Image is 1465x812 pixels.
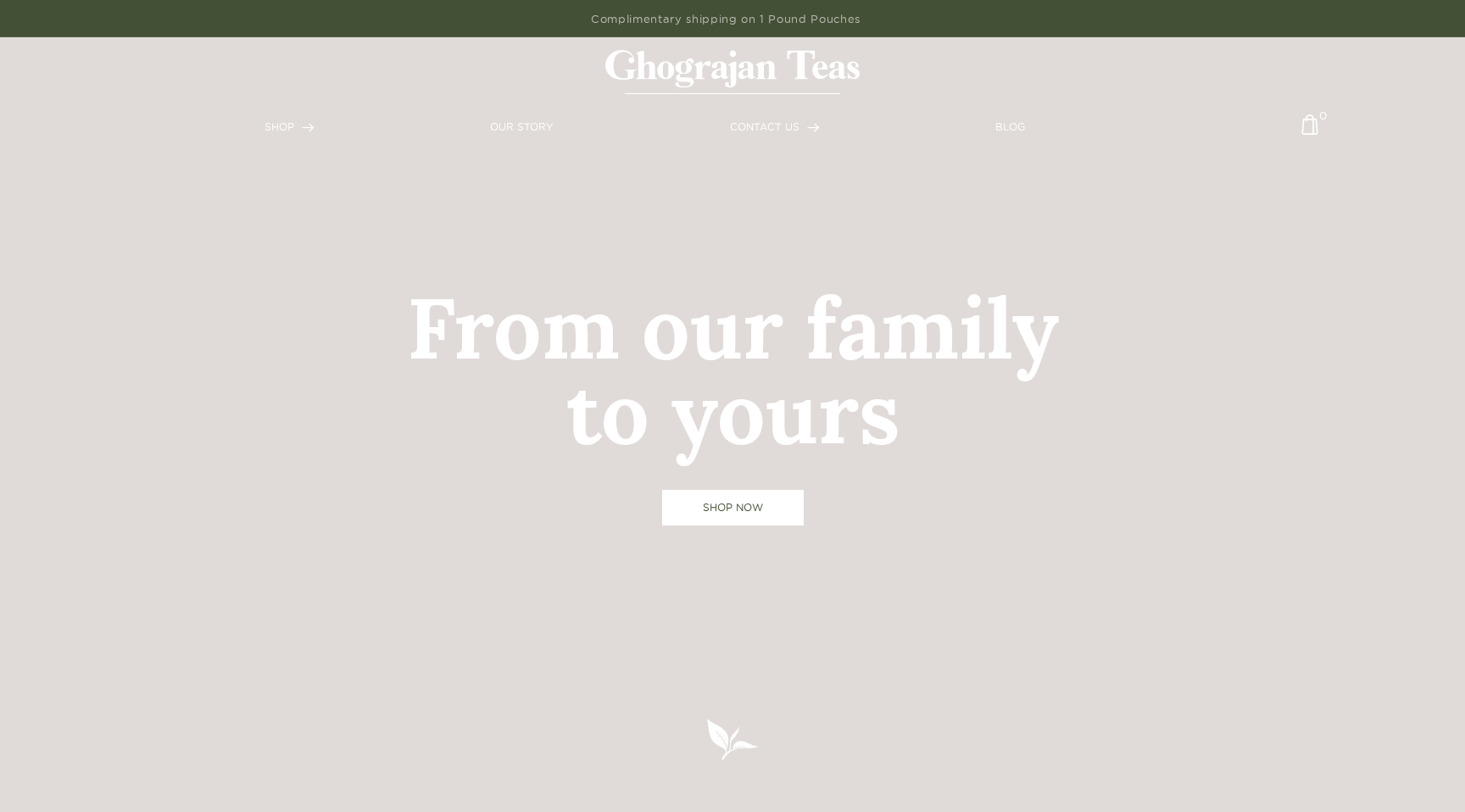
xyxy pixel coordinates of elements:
[1301,114,1318,147] img: cart-icon-matt.svg
[730,121,799,132] span: CONTACT US
[1319,108,1327,115] span: 0
[995,120,1025,135] a: BLOG
[807,123,820,132] img: forward-arrow.svg
[662,490,804,526] a: SHOP NOW
[730,120,820,135] a: CONTACT US
[490,120,554,135] a: OUR STORY
[265,120,315,135] a: SHOP
[265,121,294,132] span: SHOP
[302,123,315,132] img: forward-arrow.svg
[404,286,1062,456] h1: From our family to yours
[705,718,760,761] img: logo-leaf.svg
[1301,114,1318,147] a: 0
[605,50,860,94] img: logo-matt.svg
